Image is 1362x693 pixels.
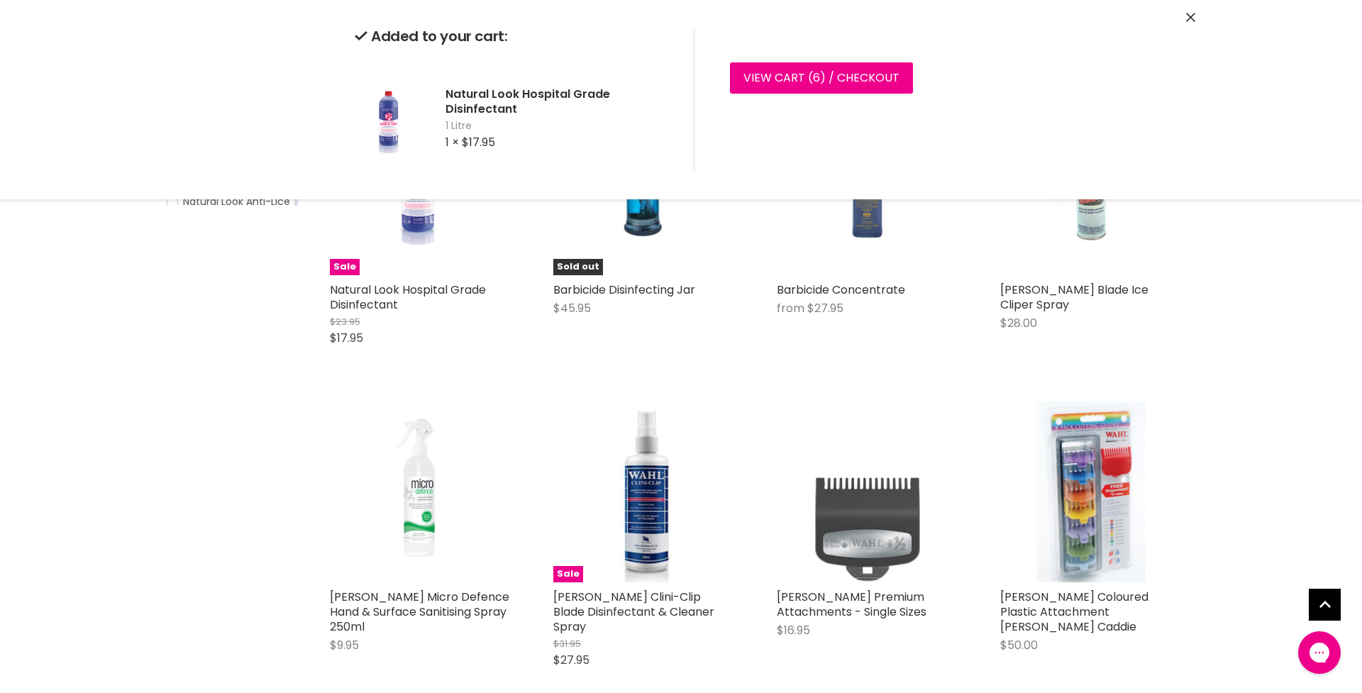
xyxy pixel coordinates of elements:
span: Sale [553,566,583,582]
h2: Added to your cart: [355,28,671,45]
a: Natural Look Hospital Grade Disinfectant [330,282,486,313]
a: Barbicide Concentrate [777,282,905,298]
span: $9.95 [330,637,359,653]
span: $50.00 [1000,637,1038,653]
span: $23.95 [330,315,360,328]
a: Barbicide Disinfecting Jar [553,282,695,298]
span: $16.95 [777,622,810,638]
a: [PERSON_NAME] Premium Attachments - Single Sizes [777,589,926,620]
span: 1 Litre [445,119,671,133]
span: Sold out [553,259,603,275]
span: $28.00 [1000,315,1037,331]
a: [PERSON_NAME] Coloured Plastic Attachment [PERSON_NAME] Caddie [1000,589,1148,635]
img: Wahl Premium Attachments - Single Sizes [799,401,935,582]
span: $31.95 [553,637,581,650]
button: Close [1186,11,1195,26]
h2: Natural Look Hospital Grade Disinfectant [445,87,671,116]
img: Wahl Coloured Plastic Attachment Combs Caddie [1036,401,1145,582]
a: Wahl Coloured Plastic Attachment Combs Caddie [1000,401,1181,582]
span: $17.95 [462,134,495,150]
a: Wahl Premium Attachments - Single Sizes [777,401,958,582]
a: View cart (6) / Checkout [730,62,913,94]
span: $27.95 [807,300,843,316]
span: Sale [330,259,360,275]
img: Wahl Clini-Clip Blade Disinfectant & Cleaner Spray [609,401,679,582]
a: [PERSON_NAME] Micro Defence Hand & Surface Sanitising Spray 250ml [330,589,509,635]
a: [PERSON_NAME] Clini-Clip Blade Disinfectant & Cleaner Spray [553,589,714,635]
span: $17.95 [330,330,363,346]
a: Natural Look Anti-Lice [167,194,292,209]
span: 6 [813,70,820,86]
img: Caron Micro Defence Hand & Surface Sanitising Spray 250ml [330,401,511,582]
a: Wahl Clini-Clip Blade Disinfectant & Cleaner SpraySale [553,401,734,582]
img: Natural Look Hospital Grade Disinfectant [355,65,426,171]
span: 1 × [445,134,459,150]
a: [PERSON_NAME] Blade Ice Cliper Spray [1000,282,1148,313]
span: Natural Look Anti-Lice [183,194,290,209]
span: from [777,300,804,316]
iframe: Gorgias live chat messenger [1291,626,1348,679]
span: $27.95 [553,652,589,668]
span: $45.95 [553,300,591,316]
